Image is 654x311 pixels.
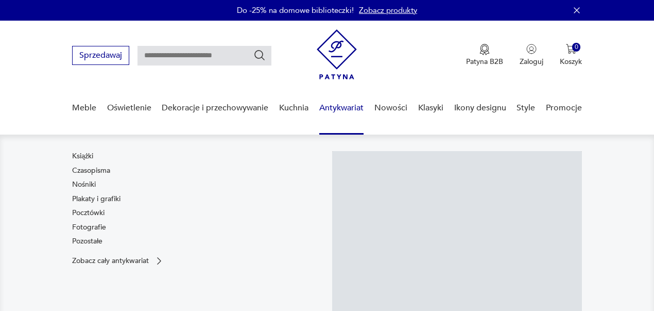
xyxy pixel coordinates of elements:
button: Patyna B2B [466,44,503,67]
a: Nowości [374,88,407,128]
a: Klasyki [418,88,443,128]
a: Kuchnia [279,88,308,128]
a: Pozostałe [72,236,102,247]
p: Zobacz cały antykwariat [72,257,149,264]
a: Fotografie [72,222,106,233]
a: Style [517,88,535,128]
a: Pocztówki [72,208,105,218]
p: Patyna B2B [466,57,503,67]
a: Zobacz cały antykwariat [72,256,164,266]
img: Ikona koszyka [566,44,576,54]
a: Antykwariat [319,88,364,128]
a: Sprzedawaj [72,53,129,60]
a: Oświetlenie [107,88,151,128]
p: Zaloguj [520,57,543,67]
a: Dekoracje i przechowywanie [162,88,268,128]
img: Patyna - sklep z meblami i dekoracjami vintage [317,29,357,79]
a: Ikony designu [454,88,506,128]
a: Ikona medaluPatyna B2B [466,44,503,67]
button: Zaloguj [520,44,543,67]
a: Meble [72,88,96,128]
img: Ikona medalu [479,44,490,55]
p: Koszyk [560,57,582,67]
a: Zobacz produkty [359,5,417,15]
p: Do -25% na domowe biblioteczki! [237,5,354,15]
button: Szukaj [253,49,266,61]
a: Nośniki [72,179,96,190]
a: Czasopisma [72,166,110,176]
a: Książki [72,151,93,161]
button: 0Koszyk [560,44,582,67]
img: Ikonka użytkownika [526,44,537,54]
a: Promocje [546,88,582,128]
a: Plakaty i grafiki [72,194,121,204]
div: 0 [572,43,581,52]
button: Sprzedawaj [72,46,129,65]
